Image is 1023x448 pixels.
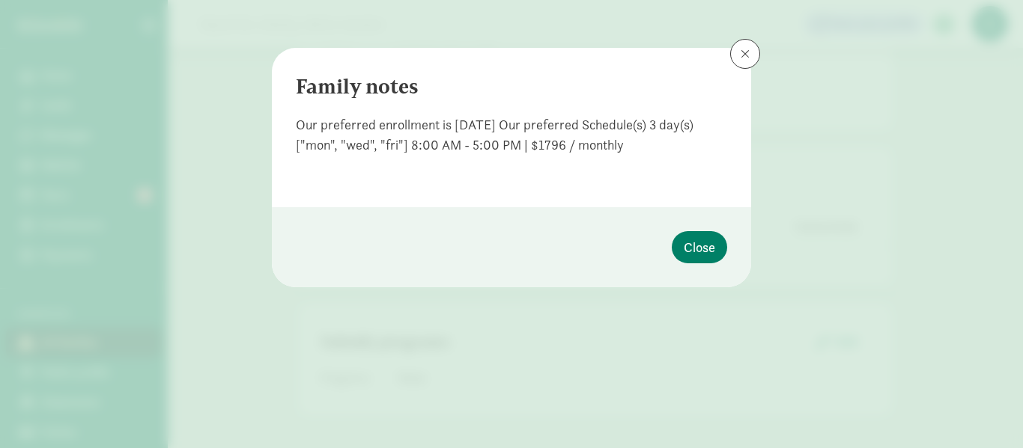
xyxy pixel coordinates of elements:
button: Close [672,231,727,263]
div: Our preferred enrollment is [DATE] Our preferred Schedule(s) 3 day(s) ["mon", "wed", "fri"] 8:00 ... [296,114,727,155]
div: Family notes [296,72,727,102]
iframe: Chat Widget [948,376,1023,448]
span: Close [684,237,715,257]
